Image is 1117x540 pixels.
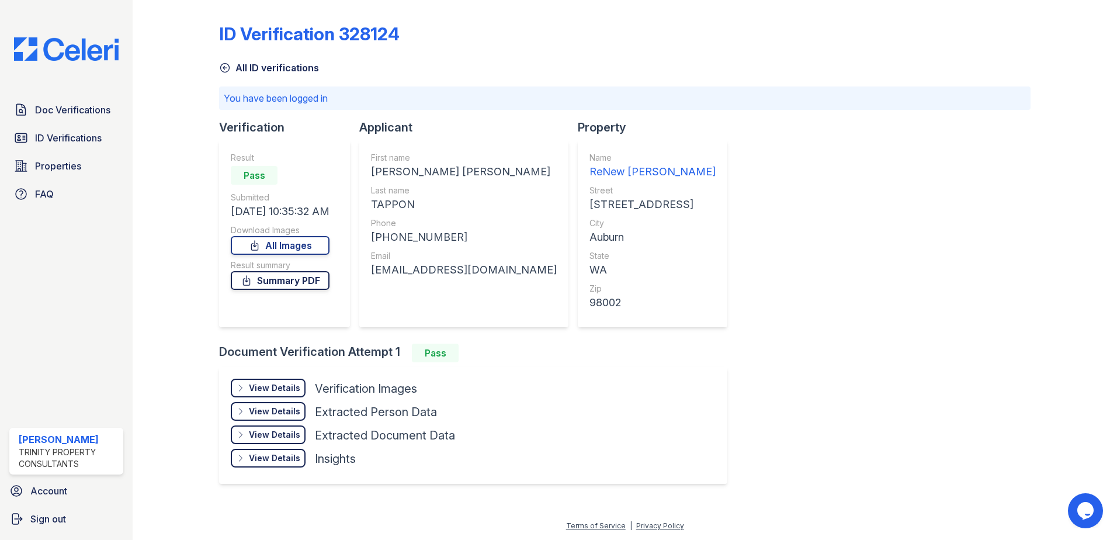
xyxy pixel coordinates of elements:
span: Doc Verifications [35,103,110,117]
div: View Details [249,452,300,464]
div: WA [589,262,716,278]
span: Properties [35,159,81,173]
div: Applicant [359,119,578,136]
img: CE_Logo_Blue-a8612792a0a2168367f1c8372b55b34899dd931a85d93a1a3d3e32e68fde9ad4.png [5,37,128,61]
a: FAQ [9,182,123,206]
span: ID Verifications [35,131,102,145]
div: First name [371,152,557,164]
div: Verification Images [315,380,417,397]
span: FAQ [35,187,54,201]
div: Phone [371,217,557,229]
a: All ID verifications [219,61,319,75]
div: [EMAIL_ADDRESS][DOMAIN_NAME] [371,262,557,278]
a: Summary PDF [231,271,329,290]
div: [PERSON_NAME] [PERSON_NAME] [371,164,557,180]
div: View Details [249,382,300,394]
div: Result [231,152,329,164]
a: Account [5,479,128,503]
div: Pass [231,166,277,185]
div: Download Images [231,224,329,236]
div: View Details [249,406,300,417]
div: Auburn [589,229,716,245]
div: Property [578,119,737,136]
div: Trinity Property Consultants [19,446,119,470]
div: TAPPON [371,196,557,213]
div: Pass [412,344,459,362]
div: View Details [249,429,300,441]
div: [STREET_ADDRESS] [589,196,716,213]
div: Email [371,250,557,262]
div: ReNew [PERSON_NAME] [589,164,716,180]
div: Last name [371,185,557,196]
a: Terms of Service [566,521,626,530]
div: Document Verification Attempt 1 [219,344,737,362]
div: [PERSON_NAME] [19,432,119,446]
a: Privacy Policy [636,521,684,530]
div: Insights [315,451,356,467]
div: Zip [589,283,716,295]
a: Doc Verifications [9,98,123,122]
div: 98002 [589,295,716,311]
div: Street [589,185,716,196]
a: Sign out [5,507,128,531]
a: ID Verifications [9,126,123,150]
span: Sign out [30,512,66,526]
div: [DATE] 10:35:32 AM [231,203,329,220]
div: Submitted [231,192,329,203]
a: All Images [231,236,329,255]
div: Extracted Person Data [315,404,437,420]
div: Result summary [231,259,329,271]
p: You have been logged in [224,91,1026,105]
a: Name ReNew [PERSON_NAME] [589,152,716,180]
iframe: chat widget [1068,493,1105,528]
div: | [630,521,632,530]
span: Account [30,484,67,498]
div: City [589,217,716,229]
div: ID Verification 328124 [219,23,400,44]
div: Name [589,152,716,164]
div: Verification [219,119,359,136]
div: [PHONE_NUMBER] [371,229,557,245]
div: State [589,250,716,262]
div: Extracted Document Data [315,427,455,444]
a: Properties [9,154,123,178]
